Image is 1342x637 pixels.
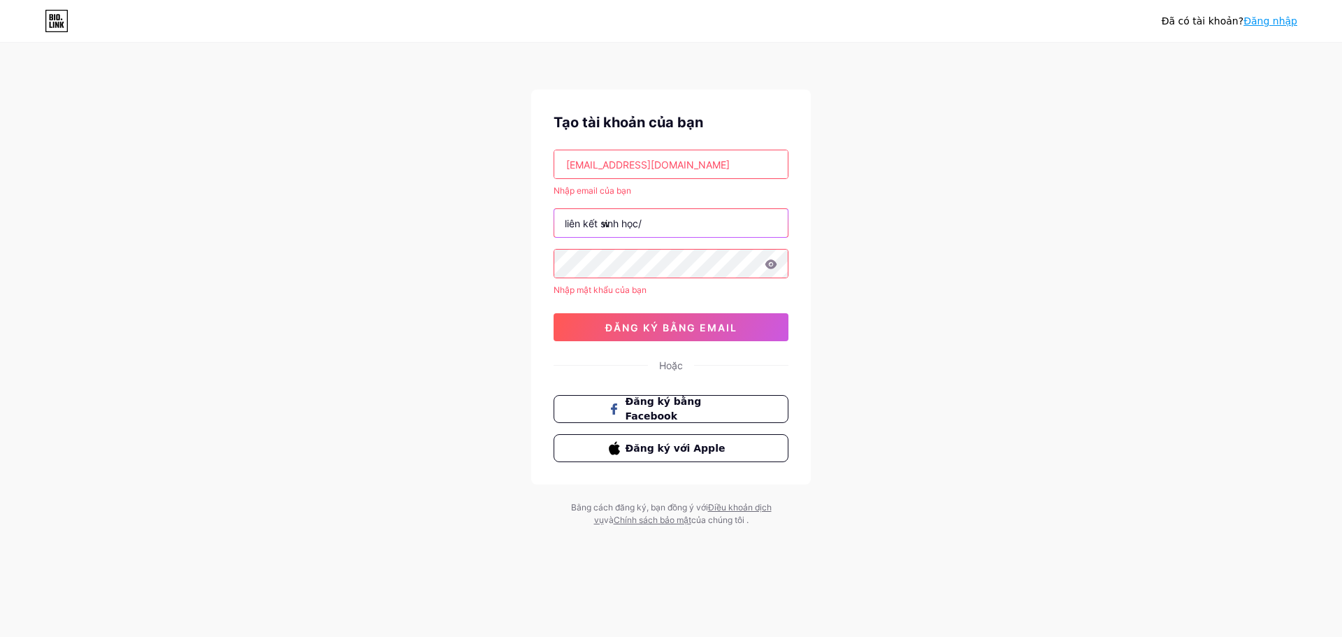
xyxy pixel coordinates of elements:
font: Hoặc [659,359,683,371]
button: đăng ký bằng email [554,313,788,341]
font: của chúng tôi . [691,515,749,525]
font: và [604,515,614,525]
font: Đăng ký với Apple [626,443,726,454]
input: tên người dùng [554,209,788,237]
button: Đăng ký với Apple [554,434,788,462]
font: Nhập mật khẩu của bạn [554,285,647,295]
font: Tạo tài khoản của bạn [554,114,703,131]
font: Đăng ký bằng Facebook [626,396,702,422]
button: Đăng ký bằng Facebook [554,395,788,423]
font: Đã có tài khoản? [1162,15,1243,27]
a: Điều khoản dịch vụ [594,502,772,525]
font: liên kết sinh học/ [565,217,642,229]
font: Nhập email của bạn [554,185,631,196]
a: Đăng nhập [1243,15,1297,27]
font: đăng ký bằng email [605,322,737,334]
input: E-mail [554,150,788,178]
font: Bằng cách đăng ký, bạn đồng ý với [571,502,708,513]
a: Chính sách bảo mật [614,515,691,525]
